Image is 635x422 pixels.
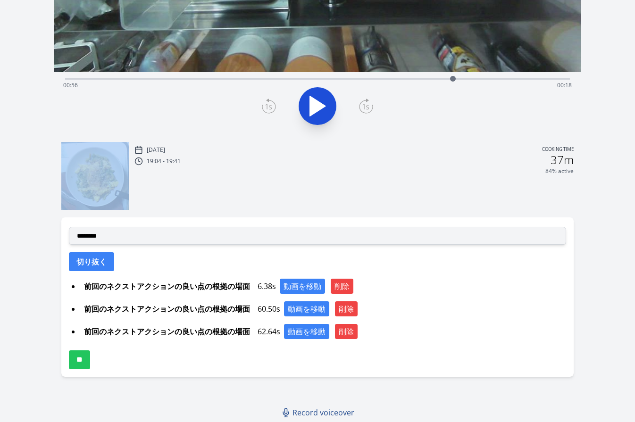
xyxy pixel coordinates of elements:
[80,324,567,339] div: 62.64s
[557,81,572,89] span: 00:18
[551,154,574,165] h2: 37m
[63,81,78,89] span: 00:56
[292,407,354,418] span: Record voiceover
[335,324,358,339] button: 削除
[80,279,254,294] span: 前回のネクストアクションの良い点の根拠の場面
[69,252,114,271] button: 切り抜く
[147,157,181,165] p: 19:04 - 19:41
[542,146,574,154] p: Cooking time
[80,301,254,316] span: 前回のネクストアクションの良い点の根拠の場面
[335,301,358,316] button: 削除
[80,324,254,339] span: 前回のネクストアクションの良い点の根拠の場面
[284,301,329,316] button: 動画を移動
[80,301,567,316] div: 60.50s
[284,324,329,339] button: 動画を移動
[545,167,574,175] p: 84% active
[331,279,353,294] button: 削除
[280,279,325,294] button: 動画を移動
[277,403,360,422] a: Record voiceover
[61,142,129,209] img: 250818100531_thumb.jpeg
[147,146,165,154] p: [DATE]
[80,279,567,294] div: 6.38s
